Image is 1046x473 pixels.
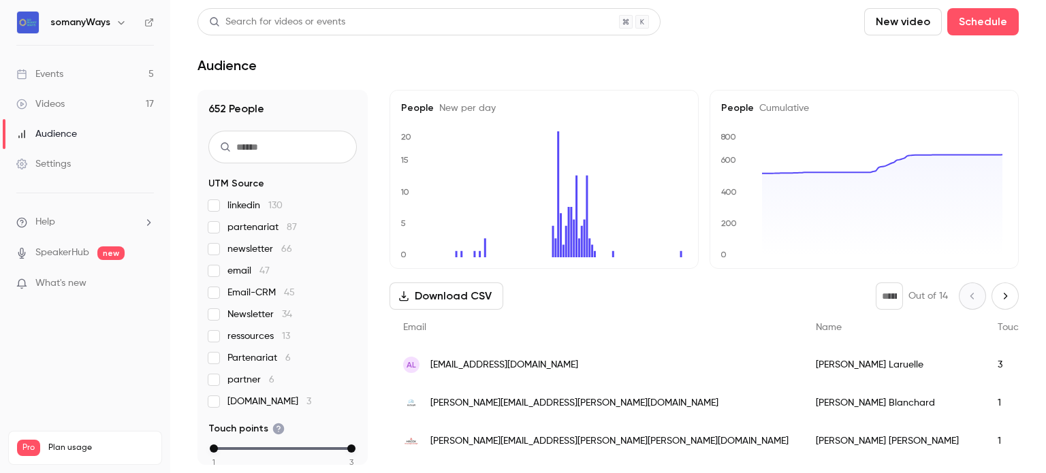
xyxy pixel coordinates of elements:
div: [PERSON_NAME] [PERSON_NAME] [802,422,984,460]
h5: People [721,101,1007,115]
text: 0 [400,250,407,259]
h6: somanyWays [50,16,110,29]
div: min [210,444,218,453]
span: 130 [268,201,283,210]
span: Partenariat [227,351,291,365]
div: max [347,444,355,453]
span: 66 [281,244,292,254]
text: 400 [721,187,737,197]
span: [EMAIL_ADDRESS][DOMAIN_NAME] [430,358,578,372]
span: Help [35,215,55,229]
span: 34 [282,310,292,319]
span: UTM Source [208,177,264,191]
span: 6 [269,375,274,385]
h1: Audience [197,57,257,74]
span: Plan usage [48,442,153,453]
button: Download CSV [390,282,503,310]
p: Out of 14 [908,289,948,303]
span: new [97,246,125,260]
text: 200 [721,218,737,228]
span: 3 [349,456,353,468]
span: AL [407,359,416,371]
span: ressources [227,329,290,343]
span: [PERSON_NAME][EMAIL_ADDRESS][PERSON_NAME][PERSON_NAME][DOMAIN_NAME] [430,434,789,448]
img: anthropi.fr [403,395,419,411]
div: Search for videos or events [209,15,345,29]
text: 800 [720,132,736,142]
span: 6 [285,353,291,363]
span: New per day [434,103,496,113]
div: Events [16,67,63,81]
span: 13 [282,331,290,341]
span: Pro [17,440,40,456]
span: Touch points [208,422,285,436]
li: help-dropdown-opener [16,215,154,229]
span: newsletter [227,242,292,256]
span: Newsletter [227,308,292,321]
a: SpeakerHub [35,246,89,260]
span: linkedin [227,199,283,212]
span: email [227,264,270,278]
button: Schedule [947,8,1019,35]
span: 45 [284,288,295,297]
span: partenariat [227,221,297,234]
text: 5 [400,218,406,228]
img: hiscox.com [403,433,419,449]
text: 600 [720,155,736,165]
div: [PERSON_NAME] Laruelle [802,346,984,384]
span: Email-CRM [227,286,295,299]
div: Audience [16,127,77,141]
img: somanyWays [17,12,39,33]
span: Email [403,323,426,332]
div: Videos [16,97,65,111]
span: 3 [306,397,311,406]
span: 47 [259,266,270,276]
text: 20 [401,132,411,142]
span: [PERSON_NAME][EMAIL_ADDRESS][PERSON_NAME][DOMAIN_NAME] [430,396,718,410]
text: 15 [400,155,409,165]
span: [DOMAIN_NAME] [227,395,311,408]
div: [PERSON_NAME] Blanchard [802,384,984,422]
button: New video [864,8,942,35]
h5: People [401,101,687,115]
button: Next page [992,282,1019,310]
text: 0 [720,250,727,259]
span: partner [227,373,274,387]
h1: 652 People [208,101,357,117]
div: Settings [16,157,71,171]
span: 87 [287,223,297,232]
text: 10 [400,187,409,197]
span: Name [816,323,842,332]
span: What's new [35,276,86,291]
span: Cumulative [754,103,809,113]
span: 1 [212,456,215,468]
